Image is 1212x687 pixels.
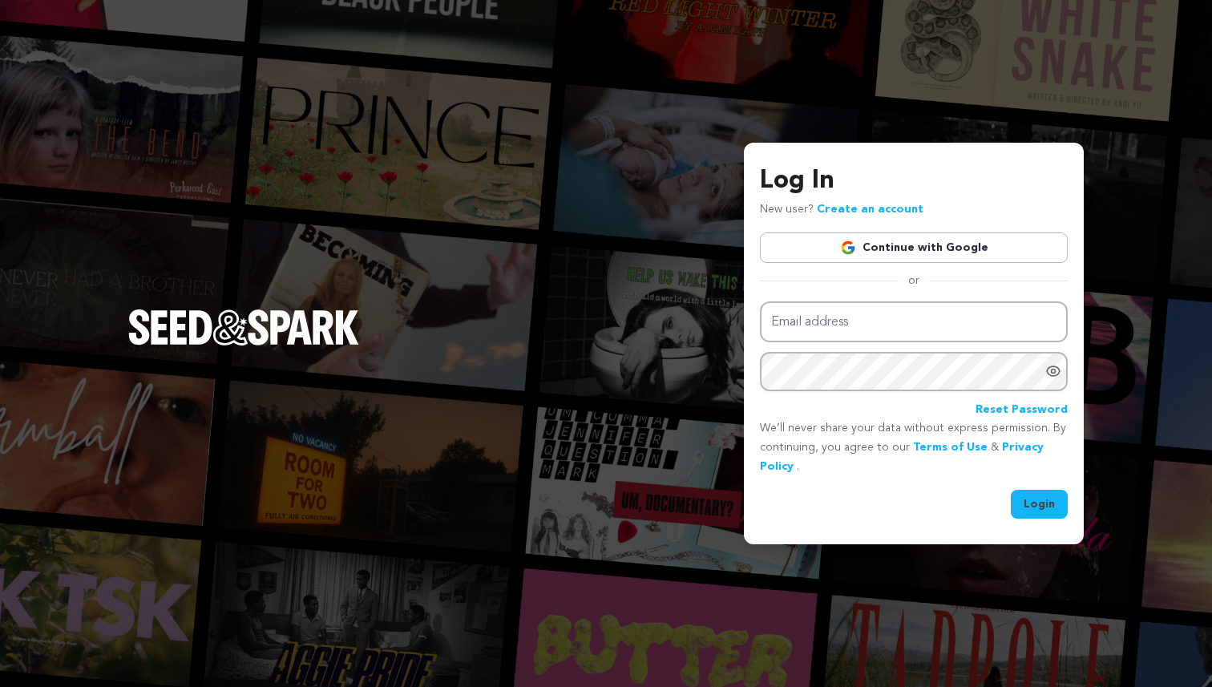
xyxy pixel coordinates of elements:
[913,442,988,453] a: Terms of Use
[840,240,856,256] img: Google logo
[760,232,1068,263] a: Continue with Google
[760,162,1068,200] h3: Log In
[760,419,1068,476] p: We’ll never share your data without express permission. By continuing, you agree to our & .
[760,200,923,220] p: New user?
[976,401,1068,420] a: Reset Password
[128,309,359,345] img: Seed&Spark Logo
[760,301,1068,342] input: Email address
[817,204,923,215] a: Create an account
[760,442,1044,472] a: Privacy Policy
[1045,363,1061,379] a: Show password as plain text. Warning: this will display your password on the screen.
[1011,490,1068,519] button: Login
[128,309,359,377] a: Seed&Spark Homepage
[899,273,929,289] span: or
